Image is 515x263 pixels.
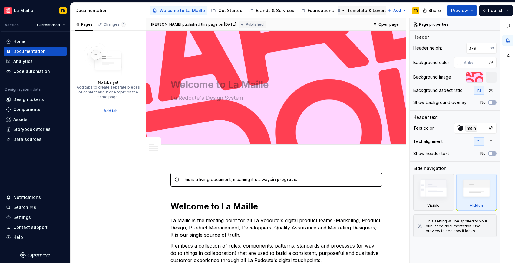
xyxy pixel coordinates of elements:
textarea: Welcome to La Maille [169,77,381,92]
div: Components [13,106,40,112]
div: No tabs yet [98,80,118,85]
strong: Welcome to La Maille [170,201,258,212]
button: Notifications [4,193,67,202]
div: Changes [104,22,126,27]
div: Design system data [5,87,41,92]
a: Foundations [298,6,336,15]
div: Pages [75,22,93,27]
div: Visible [427,203,440,208]
div: Header [413,34,429,40]
div: Hidden [456,174,497,211]
div: Visible [413,174,454,211]
div: This is a living document, meaning it's always [182,177,378,183]
div: Hidden [470,203,483,208]
input: Auto [461,57,486,68]
a: Welcome to La Maille [150,6,207,15]
input: Auto [466,43,490,54]
div: Documentation [13,48,46,54]
button: Share [420,5,445,16]
span: [PERSON_NAME] [151,22,181,27]
button: Current draft [34,21,68,29]
button: La MailleFR [1,4,69,17]
div: Home [13,38,25,44]
div: Background image [413,74,451,80]
div: Show header text [413,151,449,157]
textarea: La Redoute's Design System [169,93,381,103]
div: Text alignment [413,138,443,144]
a: Components [4,105,67,114]
div: Assets [13,116,28,122]
strong: in progress. [272,177,297,182]
div: Analytics [13,58,33,64]
div: This setting will be applied to your published documentation. Use preview to see how it looks. [426,219,493,233]
span: Open page [378,22,399,27]
a: Design tokens [4,95,67,104]
div: Background aspect ratio [413,87,463,93]
button: main [454,123,486,134]
div: Notifications [13,194,41,200]
p: La Maille is the meeting point for all La Redoute's digital product teams (Marketing, Product Des... [170,217,382,239]
div: FR [414,8,418,13]
label: No [480,151,486,156]
a: Documentation [4,47,67,56]
span: 1 [121,22,126,27]
div: Settings [13,214,31,220]
button: Add tab [96,107,120,115]
div: Storybook stories [13,126,51,132]
svg: Supernova Logo [20,252,50,258]
div: Contact support [13,224,48,230]
a: Assets [4,115,67,124]
div: Show background overlay [413,99,467,106]
div: Version [5,23,19,28]
div: Design tokens [13,96,44,102]
div: Data sources [13,136,41,142]
span: Preview [451,8,468,14]
div: Welcome to La Maille [160,8,205,14]
div: Header height [413,45,442,51]
div: published this page on [DATE] [182,22,236,27]
div: main [465,125,477,131]
div: Header text [413,114,438,120]
div: FR [61,8,65,13]
span: Publish [488,8,504,14]
a: Open page [371,20,401,29]
span: Add [393,8,401,13]
span: Share [428,8,441,14]
div: Template & Levers [347,8,387,14]
a: Get Started [209,6,245,15]
div: Brands & Services [256,8,294,14]
span: Published [246,22,264,27]
label: No [480,100,486,105]
div: Text color [413,125,434,131]
img: f15b4b9a-d43c-4bd8-bdfb-9b20b89b7814.png [4,7,12,14]
button: Publish [479,5,513,16]
div: Code automation [13,68,50,74]
button: Help [4,232,67,242]
a: Data sources [4,135,67,144]
div: Background color [413,60,449,66]
button: Preview [447,5,477,16]
div: La Maille [14,8,33,14]
div: Get Started [218,8,243,14]
div: Add tabs to create separate pieces of content about one topic on the same page. [76,85,140,99]
p: px [490,46,494,50]
div: Page tree [150,5,385,17]
div: Side navigation [413,165,447,171]
div: Help [13,234,23,240]
a: Settings [4,213,67,222]
span: Current draft [37,23,60,28]
button: Add [386,6,408,15]
button: Contact support [4,222,67,232]
a: Home [4,37,67,46]
div: Foundations [308,8,334,14]
a: Template & Levers [338,6,389,15]
div: Search ⌘K [13,204,36,210]
a: Brands & Services [246,6,297,15]
div: Documentation [75,8,144,14]
a: Analytics [4,57,67,66]
a: Storybook stories [4,125,67,134]
button: Search ⌘K [4,203,67,212]
span: Add tab [104,109,118,113]
a: Code automation [4,67,67,76]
